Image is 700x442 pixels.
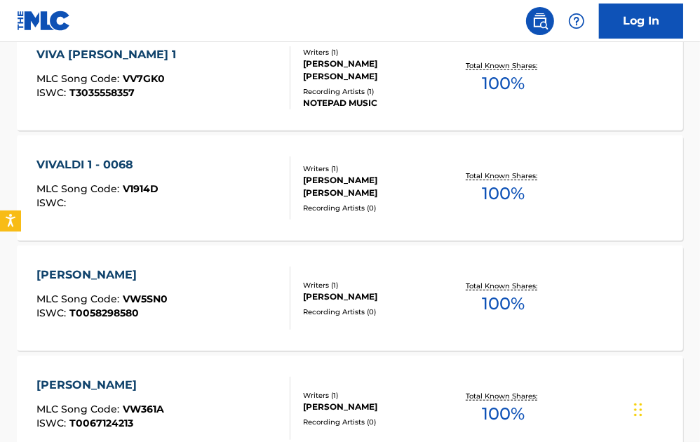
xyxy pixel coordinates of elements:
[304,417,449,427] div: Recording Artists ( 0 )
[123,403,165,415] span: VW361A
[37,293,123,305] span: MLC Song Code :
[70,417,134,429] span: T0067124213
[17,11,71,31] img: MLC Logo
[483,401,525,427] span: 100 %
[304,174,449,199] div: [PERSON_NAME] [PERSON_NAME]
[37,196,70,209] span: ISWC :
[37,156,159,173] div: VIVALDI 1 - 0068
[304,163,449,174] div: Writers ( 1 )
[304,86,449,97] div: Recording Artists ( 1 )
[483,291,525,316] span: 100 %
[483,181,525,206] span: 100 %
[37,377,165,394] div: [PERSON_NAME]
[532,13,548,29] img: search
[37,72,123,85] span: MLC Song Code :
[70,86,135,99] span: T3035558357
[37,403,123,415] span: MLC Song Code :
[37,417,70,429] span: ISWC :
[630,375,700,442] iframe: Chat Widget
[304,390,449,401] div: Writers ( 1 )
[304,280,449,290] div: Writers ( 1 )
[483,71,525,96] span: 100 %
[526,7,554,35] a: Public Search
[304,203,449,213] div: Recording Artists ( 0 )
[466,281,541,291] p: Total Known Shares:
[466,391,541,401] p: Total Known Shares:
[304,97,449,109] div: NOTEPAD MUSIC
[123,293,168,305] span: VW5SN0
[17,246,683,351] a: [PERSON_NAME]MLC Song Code:VW5SN0ISWC:T0058298580Writers (1)[PERSON_NAME]Recording Artists (0)Tot...
[70,307,140,319] span: T0058298580
[304,47,449,58] div: Writers ( 1 )
[304,401,449,413] div: [PERSON_NAME]
[37,46,184,63] div: VIVA [PERSON_NAME] 1
[17,25,683,130] a: VIVA [PERSON_NAME] 1MLC Song Code:VV7GK0ISWC:T3035558357Writers (1)[PERSON_NAME] [PERSON_NAME]Rec...
[304,307,449,317] div: Recording Artists ( 0 )
[123,72,166,85] span: VV7GK0
[634,389,642,431] div: Drag
[37,182,123,195] span: MLC Song Code :
[568,13,585,29] img: help
[466,170,541,181] p: Total Known Shares:
[466,60,541,71] p: Total Known Shares:
[123,182,159,195] span: V1914D
[17,135,683,241] a: VIVALDI 1 - 0068MLC Song Code:V1914DISWC:Writers (1)[PERSON_NAME] [PERSON_NAME]Recording Artists ...
[599,4,683,39] a: Log In
[37,267,168,283] div: [PERSON_NAME]
[37,86,70,99] span: ISWC :
[304,290,449,303] div: [PERSON_NAME]
[37,307,70,319] span: ISWC :
[304,58,449,83] div: [PERSON_NAME] [PERSON_NAME]
[563,7,591,35] div: Help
